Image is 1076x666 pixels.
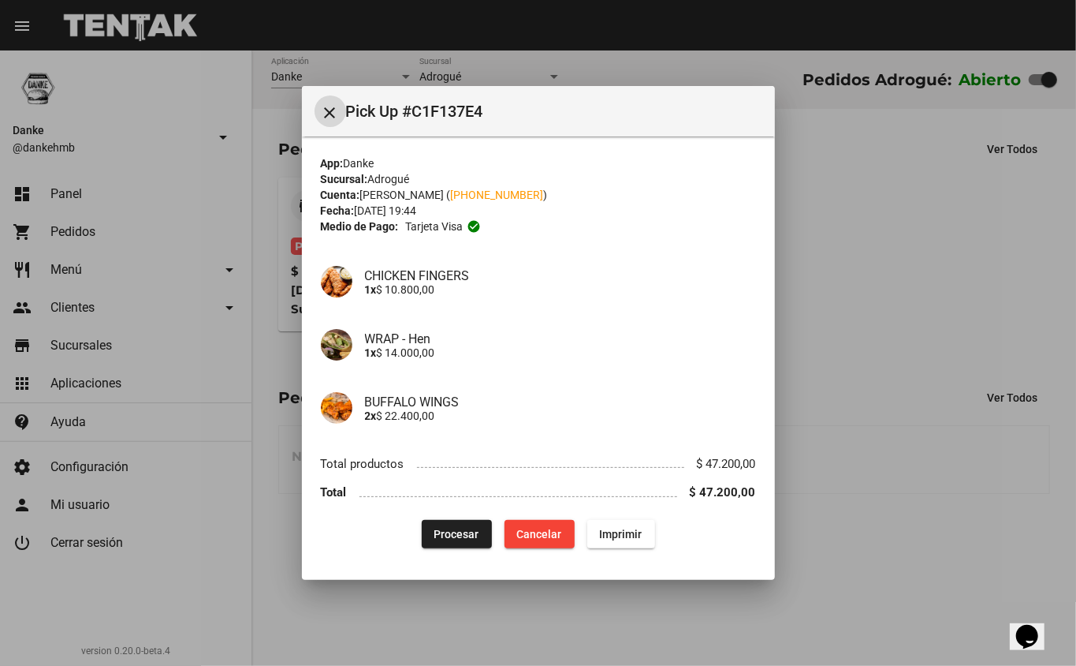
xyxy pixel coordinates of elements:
[365,283,756,296] p: $ 10.800,00
[365,410,377,422] b: 2x
[321,171,756,187] div: Adrogué
[321,187,756,203] div: [PERSON_NAME] ( )
[321,449,756,478] li: Total productos $ 47.200,00
[321,203,756,219] div: [DATE] 19:44
[1010,603,1060,650] iframe: chat widget
[321,329,352,361] img: 16dce9a8-be61-42a7-9dde-9e482429b8ce.png
[434,528,479,541] span: Procesar
[365,268,756,283] h4: CHICKEN FINGERS
[365,410,756,422] p: $ 22.400,00
[517,528,562,541] span: Cancelar
[315,95,346,127] button: Cerrar
[321,103,340,122] mat-icon: Cerrar
[321,266,352,297] img: b9ac935b-7330-4f66-91cc-a08a37055065.png
[321,173,368,185] strong: Sucursal:
[321,155,756,171] div: Danke
[321,189,360,201] strong: Cuenta:
[321,392,352,424] img: 3441f565-b6db-4b42-ad11-33f843c8c403.png
[321,219,399,234] strong: Medio de Pago:
[321,204,355,217] strong: Fecha:
[321,478,756,507] li: Total $ 47.200,00
[365,395,756,410] h4: BUFFALO WINGS
[587,520,655,548] button: Imprimir
[405,219,463,234] span: Tarjeta visa
[504,520,575,548] button: Cancelar
[600,528,642,541] span: Imprimir
[365,283,377,296] b: 1x
[467,219,481,234] mat-icon: check_circle
[321,157,344,170] strong: App:
[346,99,762,124] span: Pick Up #C1F137E4
[365,346,756,359] p: $ 14.000,00
[365,346,377,359] b: 1x
[422,520,492,548] button: Procesar
[365,331,756,346] h4: WRAP - Hen
[451,189,544,201] a: [PHONE_NUMBER]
